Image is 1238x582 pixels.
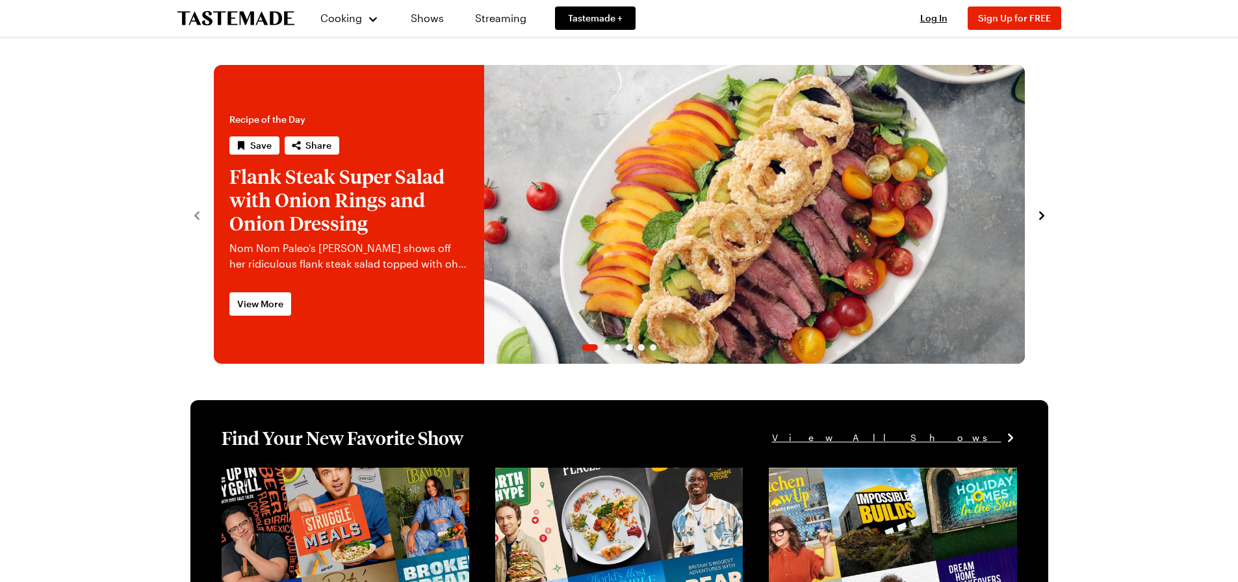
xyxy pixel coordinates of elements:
[772,431,1001,445] span: View All Shows
[320,3,380,34] button: Cooking
[190,207,203,222] button: navigate to previous item
[626,344,633,351] span: Go to slide 4
[1035,207,1048,222] button: navigate to next item
[222,469,399,481] a: View full content for [object Object]
[222,426,463,449] h1: Find Your New Favorite Show
[250,139,272,152] span: Save
[772,431,1017,445] a: View All Shows
[177,11,294,26] a: To Tastemade Home Page
[285,136,339,155] button: Share
[582,344,598,351] span: Go to slide 1
[320,12,362,24] span: Cooking
[555,6,636,30] a: Tastemade +
[968,6,1061,30] button: Sign Up for FREE
[603,344,610,351] span: Go to slide 2
[920,12,948,23] span: Log In
[650,344,656,351] span: Go to slide 6
[568,12,623,25] span: Tastemade +
[229,136,279,155] button: Save recipe
[214,65,1025,364] div: 1 / 6
[305,139,331,152] span: Share
[908,12,960,25] button: Log In
[978,12,1051,23] span: Sign Up for FREE
[229,292,291,316] a: View More
[615,344,621,351] span: Go to slide 3
[495,469,673,481] a: View full content for [object Object]
[237,297,283,310] span: View More
[638,344,645,351] span: Go to slide 5
[769,469,946,481] a: View full content for [object Object]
